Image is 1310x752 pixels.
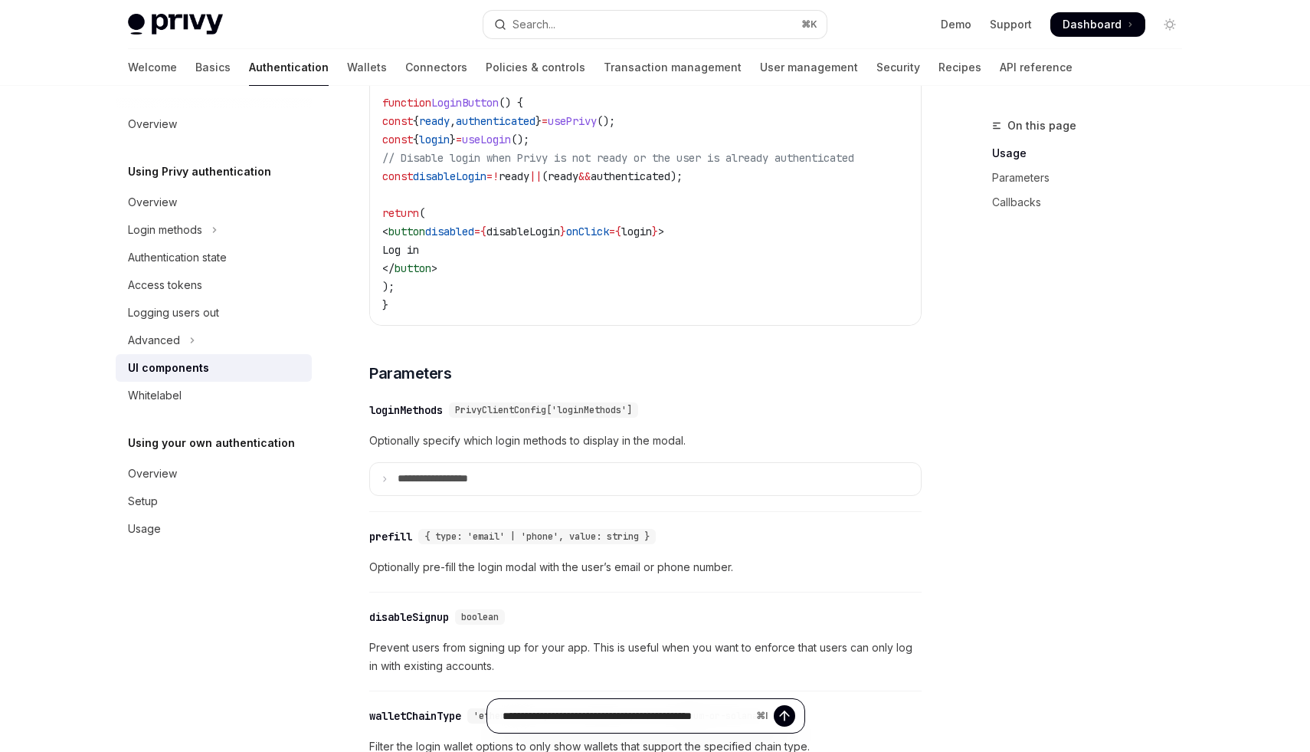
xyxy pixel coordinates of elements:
[382,206,419,220] span: return
[116,216,312,244] button: Toggle Login methods section
[474,225,480,238] span: =
[249,49,329,86] a: Authentication
[425,225,474,238] span: disabled
[382,298,388,312] span: }
[529,169,542,183] span: ||
[876,49,920,86] a: Security
[382,261,395,275] span: </
[670,169,683,183] span: );
[369,363,451,384] span: Parameters
[483,11,827,38] button: Open search
[128,359,209,377] div: UI components
[128,520,161,538] div: Usage
[369,432,922,450] span: Optionally specify which login methods to display in the modal.
[128,115,177,133] div: Overview
[116,488,312,515] a: Setup
[461,611,499,623] span: boolean
[499,169,529,183] span: ready
[938,49,981,86] a: Recipes
[128,248,227,267] div: Authentication state
[116,189,312,216] a: Overview
[128,304,219,322] div: Logging users out
[395,261,431,275] span: button
[431,96,499,110] span: LoginButton
[382,133,413,146] span: const
[992,190,1194,215] a: Callbacks
[511,133,529,146] span: ();
[116,271,312,299] a: Access tokens
[542,169,548,183] span: (
[513,15,555,34] div: Search...
[548,114,597,128] span: usePrivy
[419,114,450,128] span: ready
[591,169,670,183] span: authenticated
[413,133,419,146] span: {
[382,96,431,110] span: function
[116,460,312,488] a: Overview
[621,225,652,238] span: login
[419,206,425,220] span: (
[382,280,395,294] span: );
[609,225,615,238] span: =
[116,110,312,138] a: Overview
[382,243,419,257] span: Log in
[128,49,177,86] a: Welcome
[801,18,817,31] span: ⌘ K
[382,225,388,238] span: <
[560,225,566,238] span: }
[413,169,486,183] span: disableLogin
[597,114,615,128] span: ();
[542,114,548,128] span: =
[578,169,591,183] span: &&
[128,465,177,483] div: Overview
[486,49,585,86] a: Policies & controls
[369,639,922,675] span: Prevent users from signing up for your app. This is useful when you want to enforce that users ca...
[503,699,751,733] input: Ask a question...
[382,151,854,165] span: // Disable login when Privy is not ready or the user is already authenticated
[369,558,922,576] span: Optionally pre-fill the login modal with the user’s email or phone number.
[116,299,312,327] a: Logging users out
[456,114,535,128] span: authenticated
[774,705,795,727] button: Send message
[405,49,467,86] a: Connectors
[941,17,971,32] a: Demo
[486,169,493,183] span: =
[116,354,312,382] a: UI components
[535,114,542,128] span: }
[128,492,158,511] div: Setup
[450,114,456,128] span: ,
[1050,12,1145,37] a: Dashboard
[990,17,1032,32] a: Support
[1000,49,1073,86] a: API reference
[116,327,312,354] button: Toggle Advanced section
[128,14,223,35] img: light logo
[1158,12,1182,37] button: Toggle dark mode
[480,225,486,238] span: {
[424,530,650,543] span: { type: 'email' | 'phone', value: string }
[615,225,621,238] span: {
[128,221,202,239] div: Login methods
[116,515,312,543] a: Usage
[388,225,425,238] span: button
[116,244,312,271] a: Authentication state
[760,49,858,86] a: User management
[431,261,437,275] span: >
[128,434,295,452] h5: Using your own authentication
[455,404,632,416] span: PrivyClientConfig['loginMethods']
[195,49,231,86] a: Basics
[456,133,462,146] span: =
[369,402,443,418] div: loginMethods
[1063,17,1122,32] span: Dashboard
[450,133,456,146] span: }
[493,169,499,183] span: !
[604,49,742,86] a: Transaction management
[128,163,271,181] h5: Using Privy authentication
[128,386,182,405] div: Whitelabel
[369,609,449,625] div: disableSignup
[347,49,387,86] a: Wallets
[1007,117,1076,135] span: On this page
[116,382,312,409] a: Whitelabel
[462,133,511,146] span: useLogin
[566,225,609,238] span: onClick
[419,133,450,146] span: login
